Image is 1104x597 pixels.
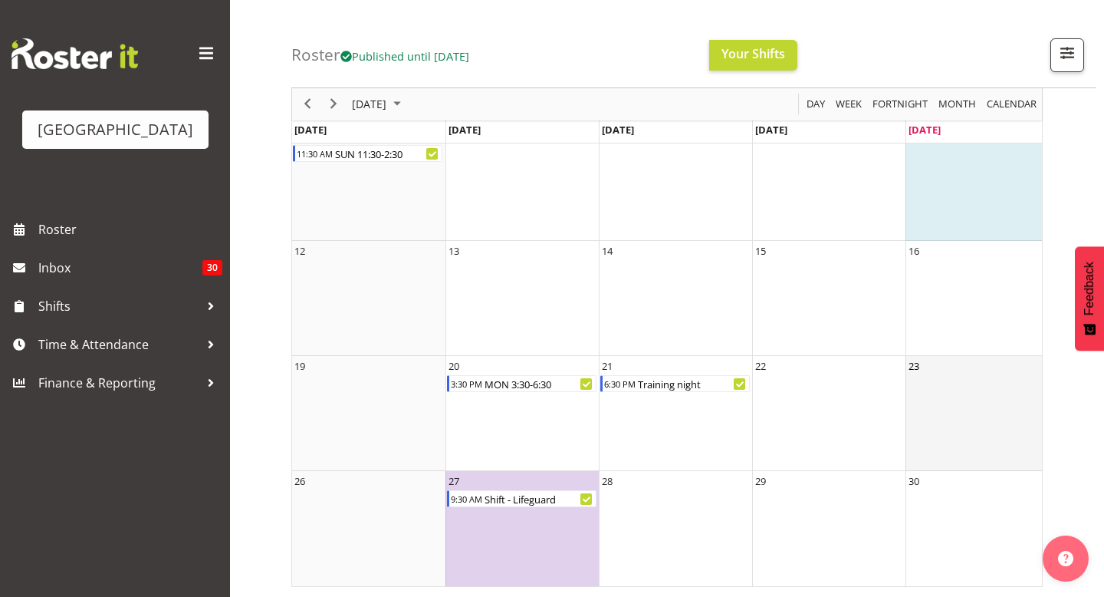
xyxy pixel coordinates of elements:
td: Tuesday, October 28, 2025 [599,471,752,586]
img: help-xxl-2.png [1058,551,1073,566]
td: Thursday, October 23, 2025 [905,356,1059,471]
span: Published until [DATE] [340,48,469,64]
div: 15 [755,243,766,259]
span: [DATE] [449,123,481,137]
div: 12 [294,243,305,259]
button: Month [984,95,1040,114]
td: Thursday, October 30, 2025 [905,471,1059,586]
div: 23 [909,358,919,374]
span: Fortnight [871,95,929,114]
div: 29 [755,473,766,489]
td: Sunday, October 26, 2025 [292,471,445,586]
button: Previous [297,95,318,114]
div: MON 3:30-6:30 Begin From Monday, October 20, 2025 at 3:30:00 PM GMT+13:00 Ends At Monday, October... [447,375,596,392]
span: [DATE] [350,95,388,114]
span: [DATE] [755,123,787,137]
div: next period [320,88,347,120]
div: 20 [449,358,459,374]
div: MON 3:30-6:30 [483,376,596,391]
div: [GEOGRAPHIC_DATA] [38,118,193,141]
div: October 2025 [347,88,410,120]
div: Shift - Lifeguard Begin From Monday, October 27, 2025 at 9:30:00 AM GMT+13:00 Ends At Monday, Oct... [447,490,596,507]
div: 22 [755,358,766,374]
div: Training night [636,376,749,391]
td: Thursday, October 16, 2025 [905,241,1059,356]
div: 30 [909,473,919,489]
div: 19 [294,358,305,374]
img: Rosterit website logo [11,38,138,69]
td: Wednesday, October 29, 2025 [752,471,905,586]
td: Sunday, October 12, 2025 [292,241,445,356]
div: SUN 11:30-2:30 Begin From Sunday, October 5, 2025 at 11:30:00 AM GMT+13:00 Ends At Sunday, Octobe... [293,145,442,162]
td: Monday, October 20, 2025 [445,356,599,471]
div: 3:30 PM [449,376,483,391]
span: Roster [38,218,222,241]
div: previous period [294,88,320,120]
td: Monday, October 27, 2025 [445,471,599,586]
button: Feedback - Show survey [1075,246,1104,351]
div: 6:30 PM [603,376,636,391]
span: Day [805,95,826,114]
span: Month [937,95,978,114]
div: 16 [909,243,919,259]
button: Next [324,95,344,114]
td: Wednesday, October 8, 2025 [752,126,905,241]
span: Inbox [38,256,202,279]
td: Wednesday, October 15, 2025 [752,241,905,356]
td: Monday, October 13, 2025 [445,241,599,356]
span: 30 [202,260,222,275]
td: Tuesday, October 14, 2025 [599,241,752,356]
button: Timeline Day [804,95,828,114]
button: October 2025 [350,95,408,114]
td: Monday, October 6, 2025 [445,126,599,241]
div: SUN 11:30-2:30 [333,146,442,161]
td: Tuesday, October 7, 2025 [599,126,752,241]
span: [DATE] [294,123,327,137]
div: 26 [294,473,305,489]
div: 9:30 AM [449,491,483,506]
div: 21 [602,358,613,374]
button: Your Shifts [709,40,797,71]
span: Time & Attendance [38,333,199,356]
span: Feedback [1083,262,1096,315]
span: Your Shifts [721,45,785,62]
button: Fortnight [870,95,931,114]
span: Week [834,95,863,114]
div: 11:30 AM [295,146,333,161]
div: 27 [449,473,459,489]
button: Filter Shifts [1050,38,1084,72]
h4: Roster [291,46,469,64]
td: Tuesday, October 21, 2025 [599,356,752,471]
span: [DATE] [909,123,941,137]
span: [DATE] [602,123,634,137]
div: 14 [602,243,613,259]
div: Training night Begin From Tuesday, October 21, 2025 at 6:30:00 PM GMT+13:00 Ends At Tuesday, Octo... [600,375,750,392]
span: Shifts [38,295,199,318]
div: 13 [449,243,459,259]
td: Sunday, October 19, 2025 [292,356,445,471]
span: Finance & Reporting [38,371,199,394]
td: Wednesday, October 22, 2025 [752,356,905,471]
button: Timeline Month [936,95,979,114]
div: Shift - Lifeguard [483,491,596,506]
div: 28 [602,473,613,489]
td: Sunday, October 5, 2025 [292,126,445,241]
span: calendar [985,95,1038,114]
td: Thursday, October 9, 2025 [905,126,1059,241]
button: Timeline Week [833,95,865,114]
